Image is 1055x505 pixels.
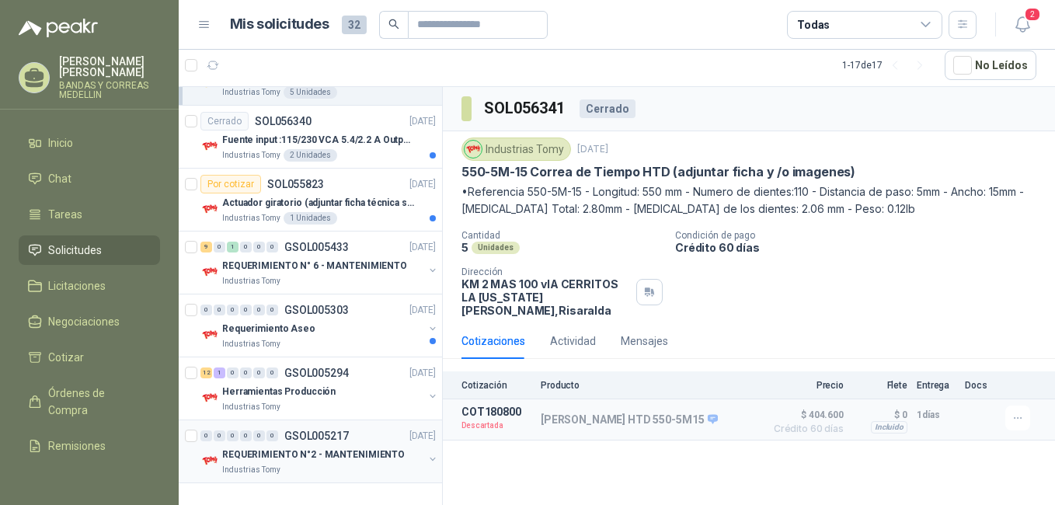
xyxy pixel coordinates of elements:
a: Cotizar [19,343,160,372]
div: 0 [240,367,252,378]
div: 0 [253,430,265,441]
p: COT180800 [461,406,531,418]
div: 0 [266,430,278,441]
div: Industrias Tomy [461,138,571,161]
p: GSOL005433 [284,242,349,252]
p: 5 [461,241,468,254]
a: 12 1 0 0 0 0 GSOL005294[DATE] Company LogoHerramientas ProducciónIndustrias Tomy [200,364,439,413]
p: Cantidad [461,230,663,241]
p: SOL055823 [267,179,324,190]
div: 0 [266,367,278,378]
p: [DATE] [409,366,436,381]
div: 1 [227,242,239,252]
div: 1 Unidades [284,212,337,225]
div: 12 [200,367,212,378]
a: Órdenes de Compra [19,378,160,425]
div: 0 [200,430,212,441]
div: 0 [200,305,212,315]
img: Company Logo [200,451,219,470]
img: Company Logo [200,263,219,281]
div: 0 [240,305,252,315]
div: Cerrado [200,112,249,131]
a: Chat [19,164,160,193]
h3: SOL056341 [484,96,567,120]
p: Docs [965,380,996,391]
span: search [388,19,399,30]
div: 0 [266,242,278,252]
img: Company Logo [200,200,219,218]
span: 2 [1024,7,1041,22]
div: 9 [200,242,212,252]
div: Por cotizar [200,175,261,193]
span: 32 [342,16,367,34]
div: 0 [227,305,239,315]
p: Industrias Tomy [222,149,280,162]
div: 0 [227,430,239,441]
div: 0 [214,430,225,441]
a: Licitaciones [19,271,160,301]
p: [DATE] [409,177,436,192]
div: 0 [214,242,225,252]
a: Configuración [19,467,160,496]
span: Chat [48,170,71,187]
span: Licitaciones [48,277,106,294]
span: Negociaciones [48,313,120,330]
p: [PERSON_NAME] [PERSON_NAME] [59,56,160,78]
p: Industrias Tomy [222,401,280,413]
span: Crédito 60 días [766,424,844,434]
p: Dirección [461,266,630,277]
a: 0 0 0 0 0 0 GSOL005217[DATE] Company LogoREQUERIMIENTO N°2 - MANTENIMIENTOIndustrias Tomy [200,427,439,476]
div: 0 [253,242,265,252]
p: Herramientas Producción [222,385,336,399]
div: Cotizaciones [461,333,525,350]
div: Unidades [472,242,520,254]
p: 1 días [917,406,956,424]
span: Tareas [48,206,82,223]
p: [DATE] [409,114,436,129]
p: [DATE] [409,303,436,318]
p: Fuente input :115/230 VCA 5.4/2.2 A Output: 24 VDC 10 A 47-63 Hz [222,133,416,148]
p: Industrias Tomy [222,275,280,287]
p: Industrias Tomy [222,212,280,225]
p: Flete [853,380,907,391]
button: No Leídos [945,50,1036,80]
span: $ 404.600 [766,406,844,424]
div: 1 - 17 de 17 [842,53,932,78]
div: 2 Unidades [284,149,337,162]
div: Cerrado [580,99,635,118]
p: GSOL005303 [284,305,349,315]
p: REQUERIMIENTO N°2 - MANTENIMIENTO [222,448,405,462]
p: Descartada [461,418,531,434]
a: Por cotizarSOL055823[DATE] Company LogoActuador giratorio (adjuntar ficha técnica si es diferente... [179,169,442,232]
p: [DATE] [577,142,608,157]
div: 0 [266,305,278,315]
a: 0 0 0 0 0 0 GSOL005303[DATE] Company LogoRequerimiento AseoIndustrias Tomy [200,301,439,350]
div: 0 [227,367,239,378]
span: Órdenes de Compra [48,385,145,419]
div: Todas [797,16,830,33]
span: Solicitudes [48,242,102,259]
div: 0 [240,242,252,252]
div: 0 [214,305,225,315]
div: 5 Unidades [284,86,337,99]
a: Solicitudes [19,235,160,265]
a: Inicio [19,128,160,158]
div: 1 [214,367,225,378]
span: Remisiones [48,437,106,454]
a: Remisiones [19,431,160,461]
div: Mensajes [621,333,668,350]
img: Company Logo [465,141,482,158]
div: 0 [253,305,265,315]
p: GSOL005294 [284,367,349,378]
span: Cotizar [48,349,84,366]
p: 550-5M-15 Correa de Tiempo HTD (adjuntar ficha y /o imagenes) [461,164,855,180]
p: REQUERIMIENTO N° 6 - MANTENIMIENTO [222,259,407,273]
span: Inicio [48,134,73,151]
p: Requerimiento Aseo [222,322,315,336]
p: Cotización [461,380,531,391]
p: [DATE] [409,240,436,255]
a: Negociaciones [19,307,160,336]
a: Tareas [19,200,160,229]
p: Condición de pago [675,230,1049,241]
p: Crédito 60 días [675,241,1049,254]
